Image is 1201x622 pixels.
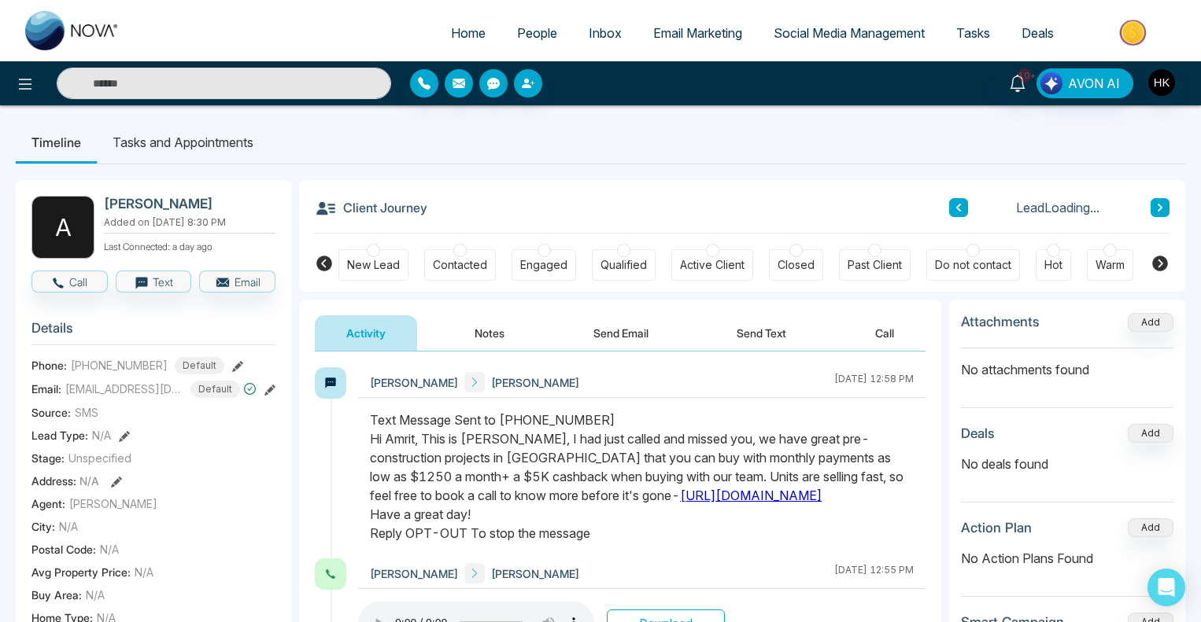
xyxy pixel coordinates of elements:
p: Last Connected: a day ago [104,237,275,254]
img: Market-place.gif [1077,15,1192,50]
p: No deals found [961,455,1173,473]
p: No Action Plans Found [961,549,1173,568]
h3: Action Plan [961,520,1032,536]
p: Added on [DATE] 8:30 PM [104,215,275,230]
span: N/A [100,541,119,558]
img: User Avatar [1148,69,1175,96]
button: Call [31,271,108,293]
span: Default [175,357,224,374]
span: [EMAIL_ADDRESS][DOMAIN_NAME] [65,381,183,397]
span: Home [451,25,486,41]
span: N/A [135,564,153,580]
div: New Lead [347,257,400,273]
span: Social Media Management [774,25,925,41]
div: Contacted [433,257,487,273]
span: [PERSON_NAME] [491,374,579,391]
a: People [501,18,573,48]
span: Unspecified [68,450,131,466]
span: N/A [59,518,78,535]
button: Email [199,271,275,293]
h3: Details [31,320,275,344]
span: Lead Loading... [1016,198,1099,217]
div: Engaged [520,257,567,273]
span: [PERSON_NAME] [370,374,458,391]
li: Timeline [16,121,97,164]
img: Nova CRM Logo [25,11,120,50]
button: Send Email [562,315,680,351]
button: Add [1128,424,1173,443]
span: Default [190,381,240,398]
div: Do not contact [935,257,1011,273]
span: N/A [79,474,99,488]
button: Call [844,315,926,351]
span: Lead Type: [31,427,88,443]
span: Phone: [31,357,67,374]
a: Email Marketing [637,18,758,48]
a: Social Media Management [758,18,940,48]
button: Text [116,271,192,293]
p: No attachments found [961,348,1173,379]
li: Tasks and Appointments [97,121,269,164]
div: [DATE] 12:55 PM [834,563,914,583]
span: Tasks [956,25,990,41]
span: Stage: [31,450,65,466]
span: Postal Code : [31,541,96,558]
span: [PERSON_NAME] [491,565,579,582]
a: Tasks [940,18,1006,48]
h3: Deals [961,425,995,441]
div: Hot [1044,257,1062,273]
button: AVON AI [1037,68,1133,98]
button: Add [1128,518,1173,537]
span: [PERSON_NAME] [69,495,157,512]
span: Buy Area : [31,587,82,603]
div: Qualified [600,257,647,273]
button: Send Text [705,315,818,351]
div: Past Client [848,257,902,273]
button: Notes [443,315,536,351]
span: [PERSON_NAME] [370,565,458,582]
span: Deals [1022,25,1054,41]
div: Open Intercom Messenger [1147,569,1185,606]
span: N/A [86,587,105,603]
span: Source: [31,404,71,421]
div: Warm [1096,257,1125,273]
span: Address: [31,473,99,489]
span: AVON AI [1068,74,1120,93]
span: SMS [75,404,98,421]
h3: Attachments [961,314,1040,329]
div: [DATE] 12:58 PM [834,372,914,392]
span: Avg Property Price : [31,564,131,580]
span: People [517,25,557,41]
div: Active Client [680,257,745,273]
h2: [PERSON_NAME] [104,196,269,212]
span: N/A [92,427,111,443]
button: Add [1128,313,1173,332]
a: Deals [1006,18,1070,48]
span: Agent: [31,495,65,512]
a: Inbox [573,18,637,48]
span: Add [1128,315,1173,328]
h3: Client Journey [315,196,427,219]
span: Email Marketing [653,25,742,41]
span: Inbox [589,25,622,41]
img: Lead Flow [1040,72,1062,94]
a: 10+ [999,68,1037,96]
span: City : [31,518,55,535]
span: Email: [31,381,61,397]
button: Activity [315,315,417,351]
a: Home [435,18,501,48]
span: 10+ [1018,68,1032,83]
div: Closed [778,257,815,273]
span: [PHONE_NUMBER] [71,357,168,374]
div: A [31,196,94,259]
